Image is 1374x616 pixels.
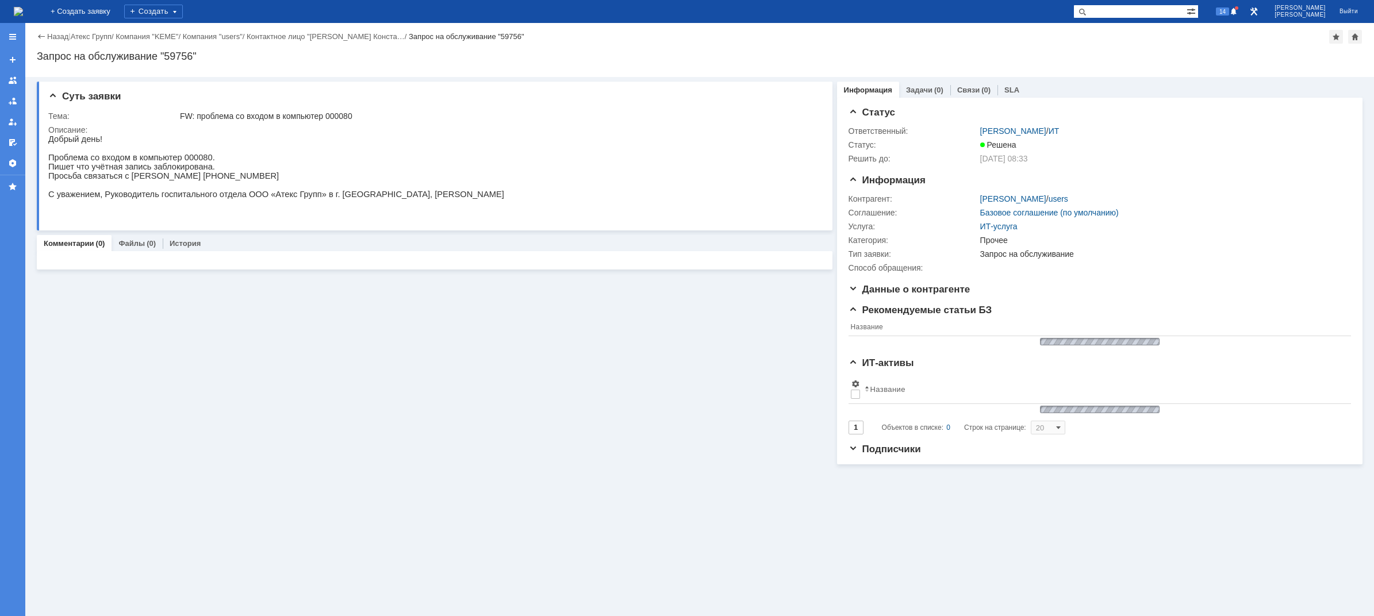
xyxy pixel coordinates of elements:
[3,92,22,110] a: Заявки в моей ответственности
[849,154,978,163] div: Решить до:
[980,154,1028,163] span: [DATE] 08:33
[170,239,201,248] a: История
[849,222,978,231] div: Услуга:
[1049,194,1068,203] a: users
[1216,7,1229,16] span: 14
[180,111,813,121] div: FW: проблема со входом в компьютер 000080
[247,32,405,41] a: Контактное лицо "[PERSON_NAME] Конста…
[116,32,182,41] div: /
[849,284,970,295] span: Данные о контрагенте
[980,236,1344,245] div: Прочее
[48,111,178,121] div: Тема:
[37,51,1363,62] div: Запрос на обслуживание "59756"
[47,32,68,41] a: Назад
[980,194,1046,203] a: [PERSON_NAME]
[1329,30,1343,44] div: Добавить в избранное
[980,263,1038,272] img: По почте.png
[980,126,1060,136] div: /
[96,239,105,248] div: (0)
[44,239,94,248] a: Комментарии
[946,421,950,434] div: 0
[68,32,70,40] div: |
[118,239,145,248] a: Файлы
[849,263,978,272] div: Способ обращения:
[980,140,1016,149] span: Решена
[1275,5,1326,11] span: [PERSON_NAME]
[3,71,22,90] a: Заявки на командах
[934,86,943,94] div: (0)
[124,5,183,18] div: Создать
[3,51,22,69] a: Создать заявку
[849,249,978,259] div: Тип заявки:
[849,107,895,118] span: Статус
[980,208,1119,217] a: Базовое соглашение (по умолчанию)
[980,126,1046,136] a: [PERSON_NAME]
[981,86,991,94] div: (0)
[870,385,905,394] div: Название
[247,32,409,41] div: /
[3,113,22,131] a: Мои заявки
[1049,126,1060,136] a: ИТ
[849,175,926,186] span: Информация
[71,32,116,41] div: /
[849,208,978,217] div: Соглашение:
[980,194,1068,203] div: /
[849,236,978,245] div: Категория:
[849,444,921,455] span: Подписчики
[1004,86,1019,94] a: SLA
[862,377,1345,404] th: Название
[3,154,22,172] a: Настройки
[1348,30,1362,44] div: Сделать домашней страницей
[183,32,243,41] a: Компания "users"
[980,222,1018,231] a: ИТ-услуга
[1187,5,1198,16] span: Расширенный поиск
[851,379,860,388] span: Настройки
[849,140,978,149] div: Статус:
[48,125,815,134] div: Описание:
[183,32,247,41] div: /
[849,305,992,315] span: Рекомендуемые статьи БЗ
[849,321,1345,336] th: Название
[48,91,121,102] span: Суть заявки
[849,357,914,368] span: ИТ-активы
[882,423,943,432] span: Объектов в списке:
[71,32,112,41] a: Атекс Групп
[147,239,156,248] div: (0)
[882,421,1026,434] i: Строк на странице:
[14,7,23,16] a: Перейти на домашнюю страницу
[849,194,978,203] div: Контрагент:
[957,86,980,94] a: Связи
[980,249,1344,259] div: Запрос на обслуживание
[116,32,178,41] a: Компания "KEME"
[1037,404,1163,415] img: wJIQAAOwAAAAAAAAAAAA==
[1275,11,1326,18] span: [PERSON_NAME]
[3,133,22,152] a: Мои согласования
[14,7,23,16] img: logo
[1037,336,1163,347] img: wJIQAAOwAAAAAAAAAAAA==
[844,86,892,94] a: Информация
[1247,5,1261,18] a: Перейти в интерфейс администратора
[409,32,524,41] div: Запрос на обслуживание "59756"
[906,86,932,94] a: Задачи
[849,126,978,136] div: Ответственный:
